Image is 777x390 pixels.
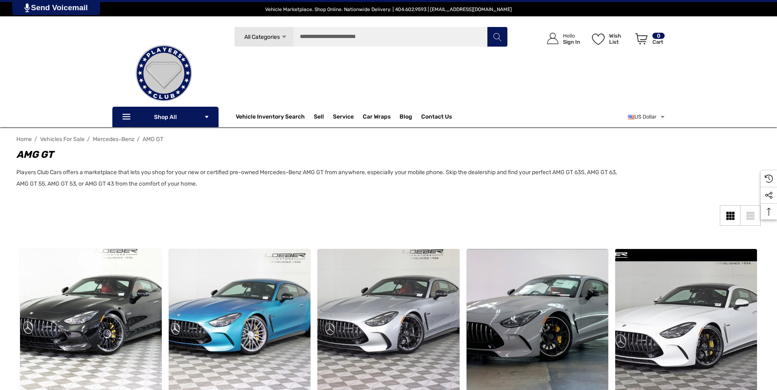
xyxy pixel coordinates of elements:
[25,3,30,12] img: PjwhLS0gR2VuZXJhdG9yOiBHcmF2aXQuaW8gLS0+PHN2ZyB4bWxucz0iaHR0cDovL3d3dy53My5vcmcvMjAwMC9zdmciIHhtb...
[421,113,452,122] a: Contact Us
[265,7,512,12] span: Vehicle Marketplace. Shop Online. Nationwide Delivery. | 404.602.9593 | [EMAIL_ADDRESS][DOMAIN_NAME]
[761,208,777,216] svg: Top
[314,109,333,125] a: Sell
[143,136,163,143] a: AMG GT
[234,27,293,47] a: All Categories Icon Arrow Down Icon Arrow Up
[281,34,287,40] svg: Icon Arrow Down
[363,113,391,122] span: Car Wraps
[314,113,324,122] span: Sell
[609,33,631,45] p: Wish List
[563,33,580,39] p: Hello
[632,25,665,56] a: Cart with 0 items
[363,109,400,125] a: Car Wraps
[563,39,580,45] p: Sign In
[547,33,558,44] svg: Icon User Account
[635,33,647,45] svg: Review Your Cart
[538,25,584,53] a: Sign in
[93,136,134,143] a: Mercedes-Benz
[765,175,773,183] svg: Recently Viewed
[40,136,85,143] a: Vehicles For Sale
[765,191,773,199] svg: Social Media
[588,25,632,53] a: Wish List Wish List
[236,113,305,122] a: Vehicle Inventory Search
[652,39,665,45] p: Cart
[487,27,507,47] button: Search
[112,107,219,127] p: Shop All
[16,132,761,146] nav: Breadcrumb
[720,205,740,226] a: Grid View
[628,109,665,125] a: USD
[592,34,605,45] svg: Wish List
[244,34,279,40] span: All Categories
[16,167,626,190] p: Players Club Cars offers a marketplace that lets you shop for your new or certified pre-owned Mer...
[333,113,354,122] a: Service
[123,32,205,114] img: Players Club | Cars For Sale
[16,147,626,162] h1: AMG GT
[400,113,412,122] a: Blog
[204,114,210,120] svg: Icon Arrow Down
[16,136,32,143] a: Home
[740,205,761,226] a: List View
[121,112,134,122] svg: Icon Line
[652,33,665,39] p: 0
